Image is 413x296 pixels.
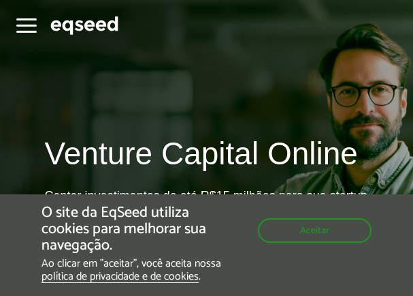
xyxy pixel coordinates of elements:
p: Ao clicar em "aceitar", você aceita nossa . [42,257,239,283]
h5: O site da EqSeed utiliza cookies para melhorar sua navegação. [42,205,239,254]
img: EqSeed [50,14,118,37]
button: Aceitar [258,218,371,243]
p: Captar investimentos de até R$15 milhões para sua startup [45,189,367,245]
h1: Venture Capital Online [45,136,358,178]
a: política de privacidade e de cookies [42,271,199,283]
